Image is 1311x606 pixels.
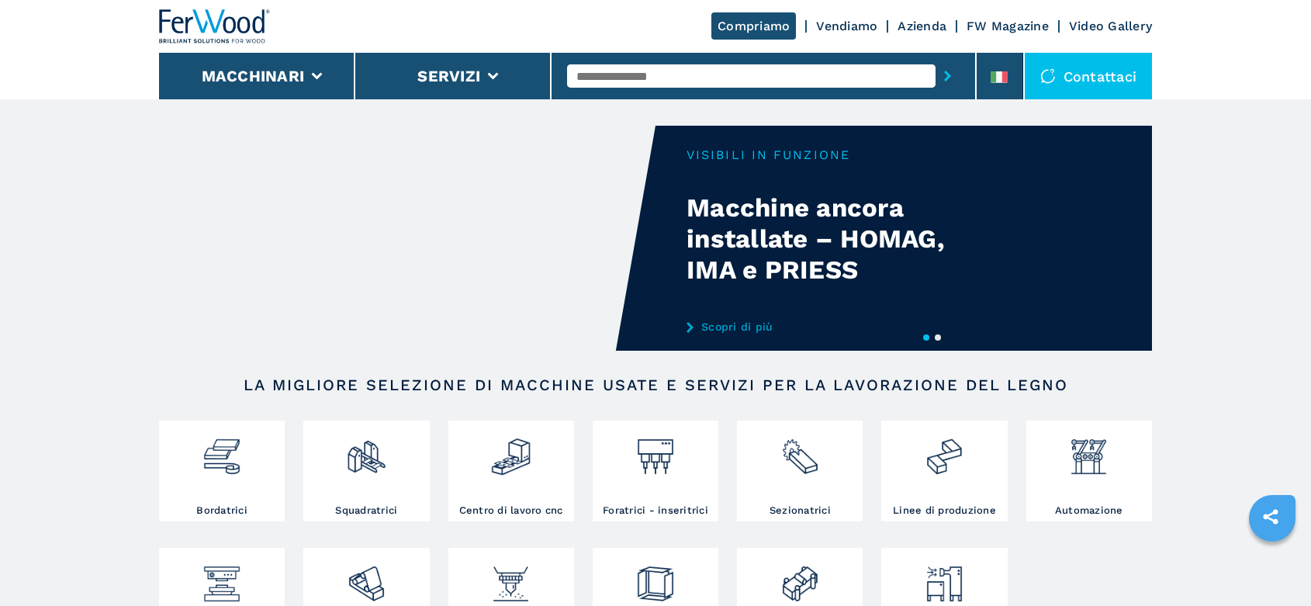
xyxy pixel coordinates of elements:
a: Bordatrici [159,421,285,521]
img: Ferwood [159,9,271,43]
img: montaggio_imballaggio_2.png [635,552,676,604]
h2: LA MIGLIORE SELEZIONE DI MACCHINE USATE E SERVIZI PER LA LAVORAZIONE DEL LEGNO [209,376,1102,394]
h3: Linee di produzione [893,504,996,518]
a: Foratrici - inseritrici [593,421,718,521]
a: Vendiamo [816,19,877,33]
img: Contattaci [1040,68,1056,84]
img: levigatrici_2.png [346,552,387,604]
h3: Foratrici - inseritrici [603,504,708,518]
a: sharethis [1251,497,1290,536]
a: Compriamo [711,12,796,40]
a: Video Gallery [1069,19,1152,33]
button: 2 [935,334,941,341]
h3: Squadratrici [335,504,397,518]
a: Scopri di più [687,320,991,333]
img: squadratrici_2.png [346,424,387,477]
div: Contattaci [1025,53,1153,99]
button: Servizi [417,67,480,85]
a: Centro di lavoro cnc [448,421,574,521]
a: FW Magazine [967,19,1049,33]
img: bordatrici_1.png [201,424,242,477]
a: Automazione [1026,421,1152,521]
a: Sezionatrici [737,421,863,521]
h3: Centro di lavoro cnc [459,504,563,518]
a: Linee di produzione [881,421,1007,521]
button: Macchinari [202,67,305,85]
h3: Bordatrici [196,504,247,518]
a: Squadratrici [303,421,429,521]
img: sezionatrici_2.png [780,424,821,477]
button: 1 [923,334,929,341]
img: aspirazione_1.png [924,552,965,604]
img: automazione.png [1068,424,1109,477]
img: pressa-strettoia.png [201,552,242,604]
video: Your browser does not support the video tag. [159,126,655,351]
img: centro_di_lavoro_cnc_2.png [490,424,531,477]
h3: Automazione [1055,504,1123,518]
img: verniciatura_1.png [490,552,531,604]
button: submit-button [936,58,960,94]
img: lavorazione_porte_finestre_2.png [780,552,821,604]
h3: Sezionatrici [770,504,831,518]
img: foratrici_inseritrici_2.png [635,424,676,477]
img: linee_di_produzione_2.png [924,424,965,477]
a: Azienda [898,19,946,33]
